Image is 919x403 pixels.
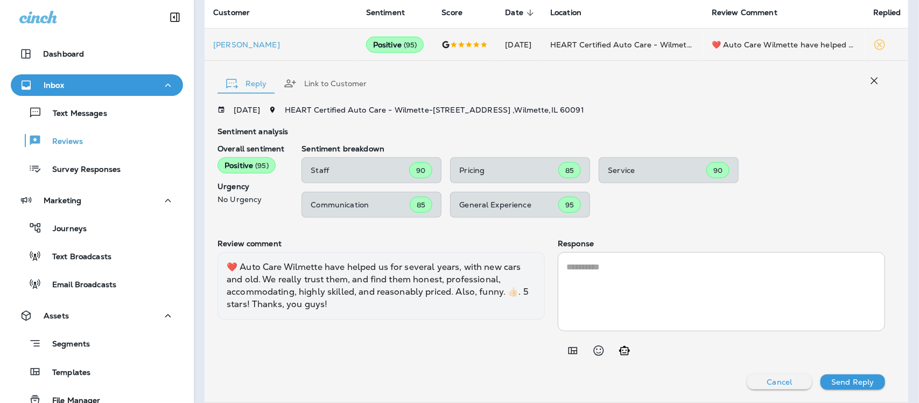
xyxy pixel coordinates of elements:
button: Inbox [11,74,183,96]
span: Sentiment [366,8,405,17]
p: Segments [41,339,90,350]
span: 90 [416,166,425,175]
button: Dashboard [11,43,183,65]
span: Date [505,8,537,18]
p: Sentiment analysis [218,127,885,136]
p: Journeys [42,224,87,234]
button: Add in a premade template [562,340,584,362]
p: Text Messages [42,109,107,119]
p: Review comment [218,239,545,248]
span: Customer [213,8,250,17]
span: Review Comment [712,8,791,18]
span: 85 [565,166,574,175]
span: HEART Certified Auto Care - Wilmette [550,40,694,50]
p: Cancel [767,378,792,386]
button: Link to Customer [275,64,375,103]
p: Staff [311,166,409,175]
span: Sentiment [366,8,419,18]
span: Customer [213,8,264,18]
p: Templates [41,368,90,378]
span: 90 [713,166,722,175]
p: Send Reply [831,378,874,386]
span: Score [441,8,462,17]
button: Survey Responses [11,157,183,180]
p: Response [558,239,885,248]
span: Date [505,8,523,17]
div: Positive [218,157,276,173]
p: Inbox [44,81,64,89]
td: [DATE] [496,29,542,61]
p: Email Broadcasts [41,280,116,290]
span: Location [550,8,581,17]
button: Cancel [747,374,812,390]
p: Pricing [459,166,558,175]
button: Reply [218,64,275,103]
p: Dashboard [43,50,84,58]
span: ( 95 ) [255,161,269,170]
button: Generate AI response [614,340,635,362]
div: ❤️ Auto Care Wilmette have helped us for several years, with new cars and old. We really trust th... [218,252,545,320]
span: HEART Certified Auto Care - Wilmette - [STREET_ADDRESS] , Wilmette , IL 60091 [285,105,584,115]
p: Survey Responses [41,165,121,175]
span: Location [550,8,595,18]
p: Sentiment breakdown [301,144,885,153]
p: Assets [44,311,69,320]
p: [PERSON_NAME] [213,40,349,49]
div: ❤️ Auto Care Wilmette have helped us for several years, with new cars and old. We really trust th... [712,39,856,50]
p: Service [608,166,706,175]
button: Text Messages [11,101,183,124]
p: No Urgency [218,195,284,204]
p: Marketing [44,196,81,205]
button: Select an emoji [588,340,609,362]
button: Assets [11,305,183,326]
span: Score [441,8,476,18]
p: Communication [311,200,410,209]
button: Text Broadcasts [11,245,183,267]
span: Replied [873,8,901,17]
button: Reviews [11,129,183,152]
span: 85 [417,200,425,210]
button: Email Broadcasts [11,273,183,295]
span: 95 [565,200,574,210]
p: Text Broadcasts [41,252,111,262]
p: [DATE] [234,106,260,114]
span: Replied [873,8,915,18]
div: Click to view Customer Drawer [213,40,349,49]
button: Templates [11,360,183,383]
span: Review Comment [712,8,777,17]
button: Send Reply [820,374,885,390]
p: Reviews [41,137,83,147]
button: Marketing [11,190,183,211]
button: Segments [11,332,183,355]
p: Urgency [218,182,284,191]
p: Overall sentiment [218,144,284,153]
span: ( 95 ) [404,40,417,50]
button: Collapse Sidebar [160,6,190,28]
button: Journeys [11,217,183,239]
p: General Experience [459,200,558,209]
div: Positive [366,37,424,53]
